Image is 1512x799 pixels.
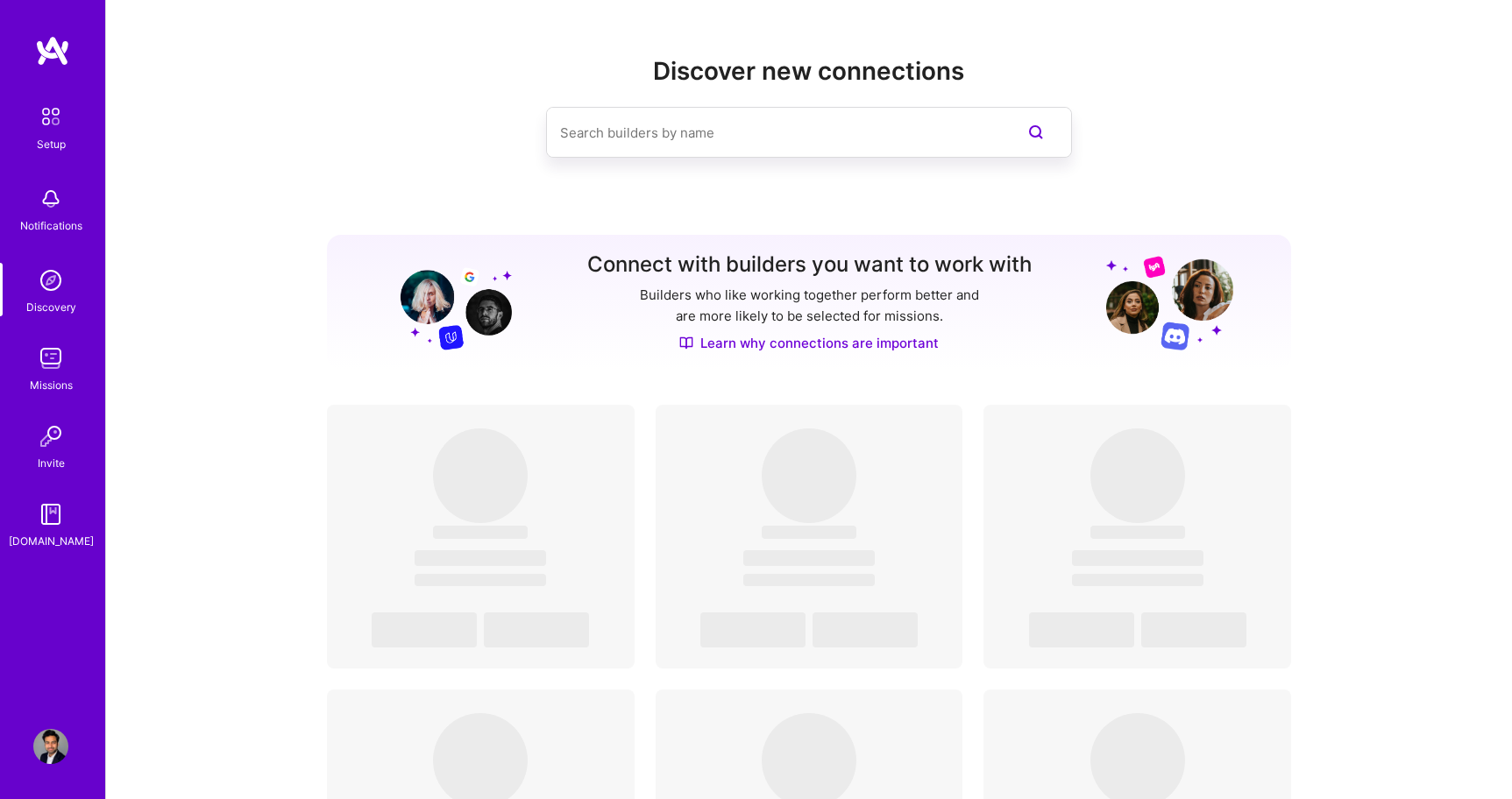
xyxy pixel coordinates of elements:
[33,181,68,216] img: bell
[1029,612,1134,647] span: ‌
[415,550,546,566] span: ‌
[1090,428,1185,523] span: ‌
[29,729,73,764] a: User Avatar
[33,497,68,532] img: guide book
[38,454,65,472] div: Invite
[26,298,76,316] div: Discovery
[35,35,70,67] img: logo
[743,550,875,566] span: ‌
[813,612,918,647] span: ‌
[679,334,939,352] a: Learn why connections are important
[1072,574,1203,586] span: ‌
[385,254,512,350] img: Grow your network
[762,428,856,523] span: ‌
[327,57,1291,86] h2: Discover new connections
[20,216,82,235] div: Notifications
[560,110,988,155] input: Search builders by name
[762,526,856,539] span: ‌
[33,419,68,454] img: Invite
[679,336,693,350] img: Discover
[484,612,589,647] span: ‌
[30,376,73,394] div: Missions
[1090,526,1185,539] span: ‌
[1141,612,1246,647] span: ‌
[433,428,528,523] span: ‌
[1106,255,1233,350] img: Grow your network
[1026,122,1047,143] i: icon SearchPurple
[587,252,1032,278] h3: Connect with builders you want to work with
[33,341,68,376] img: teamwork
[32,98,69,135] img: setup
[636,285,983,327] p: Builders who like working together perform better and are more likely to be selected for missions.
[37,135,66,153] div: Setup
[700,612,806,647] span: ‌
[1072,550,1203,566] span: ‌
[33,729,68,764] img: User Avatar
[33,263,68,298] img: discovery
[9,532,94,550] div: [DOMAIN_NAME]
[433,526,528,539] span: ‌
[743,574,875,586] span: ‌
[372,612,477,647] span: ‌
[415,574,546,586] span: ‌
